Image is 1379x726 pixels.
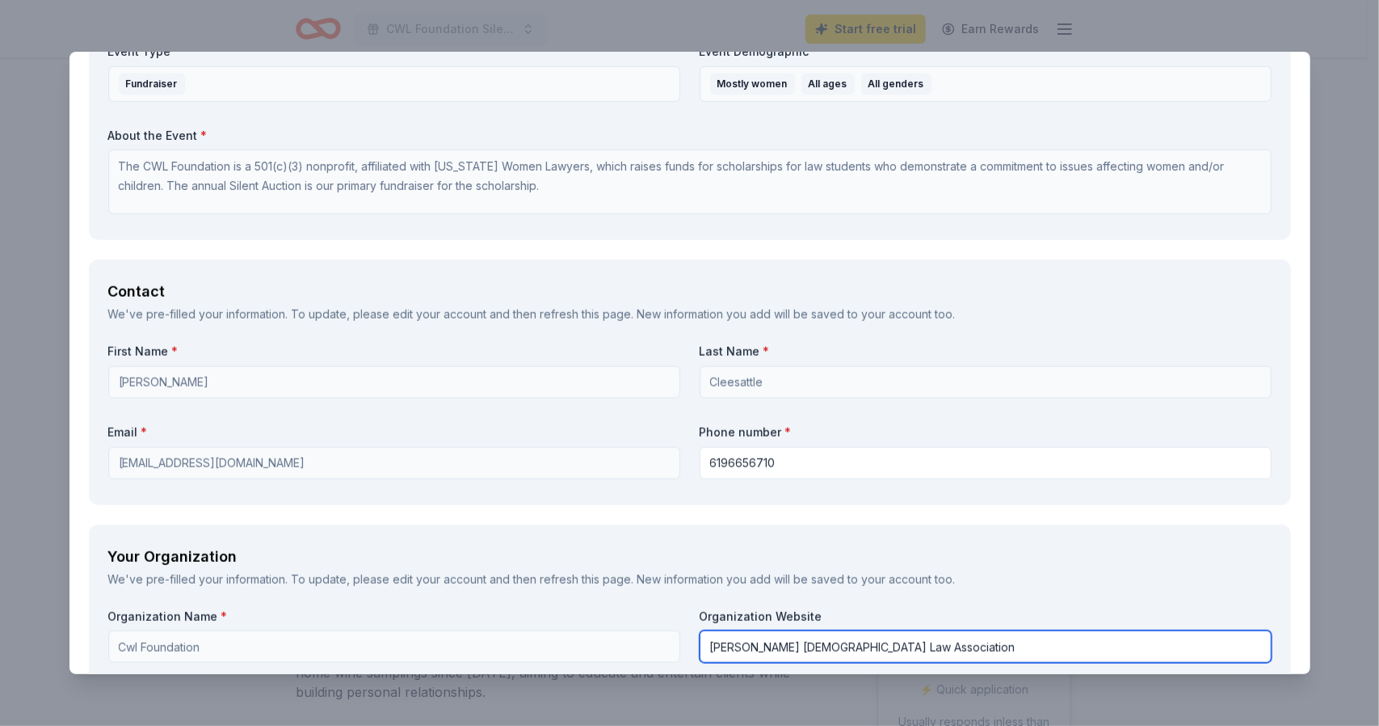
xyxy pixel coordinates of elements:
[108,279,1272,305] div: Contact
[700,66,1272,102] button: Mostly womenAll agesAll genders
[108,66,680,102] button: Fundraiser
[108,609,680,625] label: Organization Name
[700,44,1272,60] label: Event Demographic
[393,572,487,586] a: edit your account
[108,544,1272,570] div: Your Organization
[700,424,1272,441] label: Phone number
[108,150,1272,214] textarea: The CWL Foundation is a 501(c)(3) nonprofit, affiliated with [US_STATE] Women Lawyers, which rais...
[108,424,680,441] label: Email
[108,128,1272,144] label: About the Event
[108,305,1272,324] div: We've pre-filled your information. To update, please and then refresh this page. New information ...
[108,570,1272,589] div: We've pre-filled your information. To update, please and then refresh this page. New information ...
[108,44,680,60] label: Event Type
[710,74,795,95] div: Mostly women
[700,609,1272,625] label: Organization Website
[801,74,855,95] div: All ages
[393,307,487,321] a: edit your account
[108,344,680,360] label: First Name
[700,344,1272,360] label: Last Name
[119,74,185,95] div: Fundraiser
[861,74,931,95] div: All genders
